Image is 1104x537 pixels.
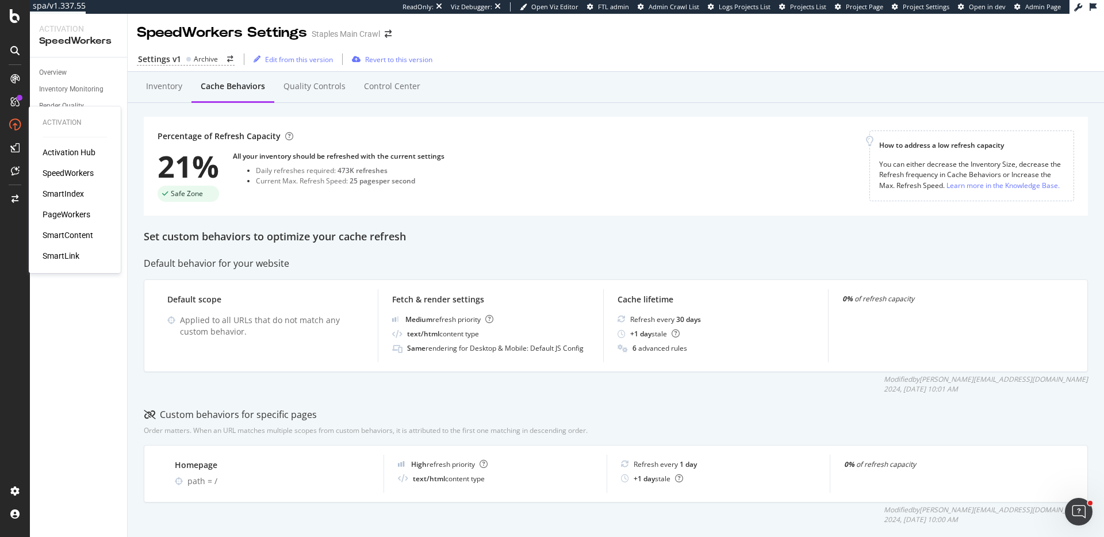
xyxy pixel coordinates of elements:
a: Inventory Monitoring [39,83,119,95]
div: Activation [39,23,118,34]
div: Percentage of Refresh Capacity [158,131,293,142]
div: stale [634,474,683,484]
div: Modified by [PERSON_NAME][EMAIL_ADDRESS][DOMAIN_NAME] 2024, [DATE] 10:00 AM [884,505,1088,524]
div: Cache behaviors [201,80,265,92]
div: Default scope [167,294,364,305]
div: path = / [187,475,370,487]
div: Daily refreshes required: [256,166,444,175]
div: Fetch & render settings [392,294,589,305]
button: Revert to this version [347,50,432,68]
div: Archive [194,54,218,64]
div: advanced rules [632,343,687,353]
div: Applied to all URLs that do not match any custom behavior. [180,314,364,337]
span: FTL admin [598,2,629,11]
div: Overview [39,67,67,79]
div: Custom behaviors for specific pages [144,408,317,421]
a: SmartLink [43,250,79,262]
b: text/html [413,474,445,484]
div: Inventory [146,80,182,92]
a: Admin Page [1014,2,1061,11]
div: You can either decrease the Inventory Size, decrease the Refresh frequency in Cache Behaviors or ... [879,159,1064,191]
div: Activation [43,118,107,128]
div: success label [158,186,219,202]
div: Staples Main Crawl [312,28,380,40]
div: Render Quality [39,100,84,112]
div: 473K refreshes [338,166,388,175]
div: rendering for Desktop & Mobile: Default JS Config [407,343,584,353]
img: cRr4yx4cyByr8BeLxltRlzBPIAAAAAElFTkSuQmCC [398,461,405,467]
div: arrow-right-arrow-left [385,30,392,38]
div: refresh priority [411,459,488,469]
b: Medium [405,314,432,324]
div: Set custom behaviors to optimize your cache refresh [144,229,1088,244]
span: Projects List [790,2,826,11]
b: 30 days [676,314,701,324]
span: Open Viz Editor [531,2,578,11]
b: High [411,459,427,469]
a: Logs Projects List [708,2,770,11]
div: Cache lifetime [618,294,814,305]
div: 25 pages per second [350,176,415,186]
strong: 0% [844,459,854,469]
div: Quality Controls [283,80,346,92]
div: Current Max. Refresh Speed: [256,176,444,186]
b: + 1 day [634,474,655,484]
div: of refresh capacity [844,459,1039,469]
a: PageWorkers [43,209,90,220]
a: Open in dev [958,2,1006,11]
div: Viz Debugger: [451,2,492,11]
div: Refresh every [634,459,697,469]
span: Project Settings [903,2,949,11]
a: Activation Hub [43,147,95,158]
div: How to address a low refresh capacity [879,140,1064,150]
b: Same [407,343,425,353]
div: SpeedWorkers Settings [137,23,307,43]
a: SmartIndex [43,188,84,200]
a: Render Quality [39,100,119,112]
div: Modified by [PERSON_NAME][EMAIL_ADDRESS][DOMAIN_NAME] 2024, [DATE] 10:01 AM [884,374,1088,394]
a: Overview [39,67,119,79]
a: SpeedWorkers [43,167,94,179]
a: Admin Crawl List [638,2,699,11]
a: Project Settings [892,2,949,11]
span: Admin Crawl List [649,2,699,11]
b: + 1 day [630,329,651,339]
span: Admin Page [1025,2,1061,11]
span: Open in dev [969,2,1006,11]
span: Logs Projects List [719,2,770,11]
div: Control Center [364,80,420,92]
div: arrow-right-arrow-left [227,56,233,63]
div: 21% [158,151,219,181]
div: Inventory Monitoring [39,83,103,95]
div: of refresh capacity [842,294,1039,304]
div: refresh priority [405,314,493,324]
div: content type [407,329,479,339]
a: Projects List [779,2,826,11]
a: SmartContent [43,229,93,241]
span: Safe Zone [171,190,203,197]
button: Edit from this version [249,50,333,68]
a: Project Page [835,2,883,11]
div: Order matters. When an URL matches multiple scopes from custom behaviors, it is attributed to the... [144,425,588,435]
a: Learn more in the Knowledge Base. [946,179,1060,191]
b: 6 [632,343,637,353]
iframe: Intercom live chat [1065,498,1092,526]
b: text/html [407,329,439,339]
div: Refresh every [630,314,701,324]
div: Revert to this version [365,55,432,64]
div: ReadOnly: [402,2,434,11]
div: Edit from this version [265,55,333,64]
div: Settings v1 [138,53,181,65]
div: SpeedWorkers [39,34,118,48]
div: content type [413,474,485,484]
a: FTL admin [587,2,629,11]
span: Project Page [846,2,883,11]
div: Homepage [175,459,370,471]
strong: 0% [842,294,853,304]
